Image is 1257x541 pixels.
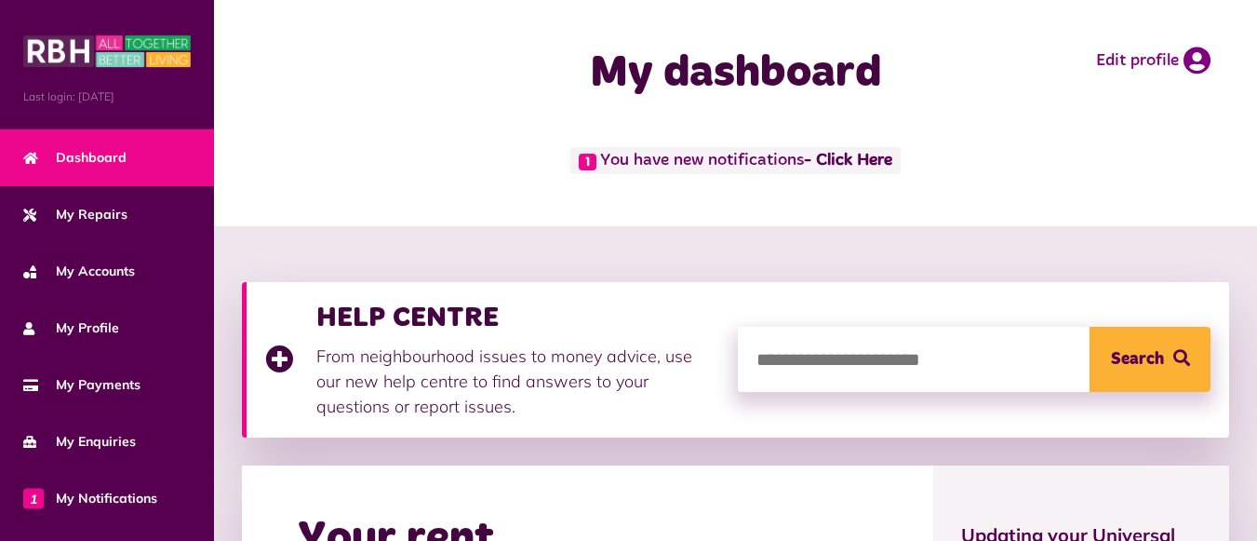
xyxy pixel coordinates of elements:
[23,33,191,70] img: MyRBH
[570,147,901,174] span: You have new notifications
[493,47,978,101] h1: My dashboard
[316,344,719,419] p: From neighbourhood issues to money advice, use our new help centre to find answers to your questi...
[1090,327,1210,392] button: Search
[23,318,119,338] span: My Profile
[23,432,136,452] span: My Enquiries
[23,205,127,224] span: My Repairs
[23,88,191,105] span: Last login: [DATE]
[23,489,157,508] span: My Notifications
[23,148,127,168] span: Dashboard
[1111,327,1164,392] span: Search
[23,488,44,508] span: 1
[579,154,596,170] span: 1
[1096,47,1210,74] a: Edit profile
[23,375,140,395] span: My Payments
[804,153,892,169] a: - Click Here
[23,262,135,281] span: My Accounts
[316,301,719,334] h3: HELP CENTRE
